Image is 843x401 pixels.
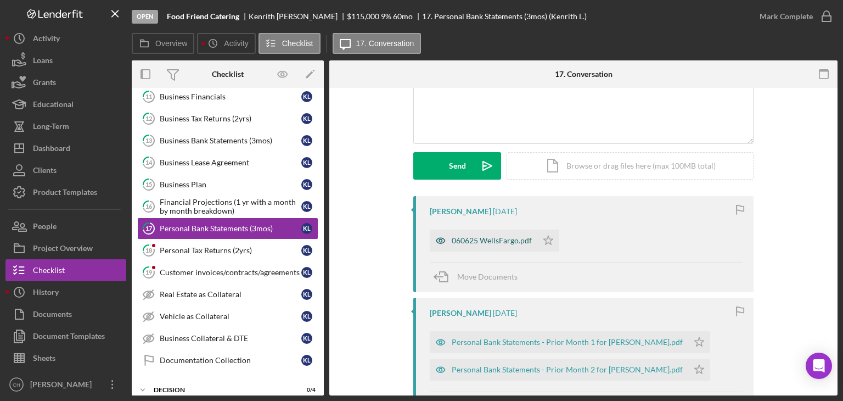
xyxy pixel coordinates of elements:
[33,159,57,184] div: Clients
[160,356,301,365] div: Documentation Collection
[137,240,318,261] a: 18Personal Tax Returns (2yrs)KL
[160,136,301,145] div: Business Bank Statements (3mos)
[160,312,301,321] div: Vehicle as Collateral
[5,71,126,93] button: Grants
[5,49,126,71] a: Loans
[452,338,683,347] div: Personal Bank Statements - Prior Month 1 for [PERSON_NAME].pdf
[145,115,152,122] tspan: 12
[33,93,74,118] div: Educational
[13,382,20,388] text: CH
[5,259,126,281] button: Checklist
[160,198,301,215] div: Financial Projections (1 yr with a month by month breakdown)
[5,215,126,237] a: People
[197,33,255,54] button: Activity
[5,281,126,303] a: History
[760,5,813,27] div: Mark Complete
[301,223,312,234] div: K L
[449,152,466,180] div: Send
[33,259,65,284] div: Checklist
[301,179,312,190] div: K L
[33,347,55,372] div: Sheets
[160,180,301,189] div: Business Plan
[132,10,158,24] div: Open
[160,334,301,343] div: Business Collateral & DTE
[145,203,153,210] tspan: 16
[301,245,312,256] div: K L
[137,349,318,371] a: Documentation CollectionKL
[33,325,105,350] div: Document Templates
[301,333,312,344] div: K L
[430,230,559,252] button: 060625 WellsFargo.pdf
[137,130,318,152] a: 13Business Bank Statements (3mos)KL
[155,39,187,48] label: Overview
[347,12,379,21] span: $115,000
[33,281,59,306] div: History
[145,181,152,188] tspan: 15
[5,303,126,325] button: Documents
[5,137,126,159] a: Dashboard
[258,33,321,54] button: Checklist
[296,387,316,393] div: 0 / 4
[137,305,318,327] a: Vehicle as CollateralKL
[33,27,60,52] div: Activity
[5,325,126,347] button: Document Templates
[430,331,710,353] button: Personal Bank Statements - Prior Month 1 for [PERSON_NAME].pdf
[5,115,126,137] a: Long-Term
[356,39,414,48] label: 17. Conversation
[33,137,70,162] div: Dashboard
[132,33,194,54] button: Overview
[137,86,318,108] a: 11Business FinancialsKL
[160,246,301,255] div: Personal Tax Returns (2yrs)
[5,181,126,203] button: Product Templates
[430,207,491,216] div: [PERSON_NAME]
[301,267,312,278] div: K L
[145,269,153,276] tspan: 19
[5,93,126,115] a: Educational
[33,71,56,96] div: Grants
[160,92,301,101] div: Business Financials
[430,263,529,291] button: Move Documents
[160,158,301,167] div: Business Lease Agreement
[555,70,612,79] div: 17. Conversation
[5,374,126,396] button: CH[PERSON_NAME]
[167,12,239,21] b: Food Friend Catering
[160,268,301,277] div: Customer invoices/contracts/agreements
[154,387,288,393] div: Decision
[5,27,126,49] button: Activity
[137,174,318,196] a: 15Business PlanKL
[806,353,832,379] div: Open Intercom Messenger
[393,12,413,21] div: 60 mo
[137,196,318,218] a: 16Financial Projections (1 yr with a month by month breakdown)KL
[422,12,587,21] div: 17. Personal Bank Statements (3mos) (Kenrith L.)
[145,137,152,144] tspan: 13
[301,289,312,300] div: K L
[33,115,69,140] div: Long-Term
[160,114,301,123] div: Business Tax Returns (2yrs)
[282,39,313,48] label: Checklist
[5,347,126,369] button: Sheets
[301,135,312,146] div: K L
[301,201,312,212] div: K L
[160,290,301,299] div: Real Estate as Collateral
[333,33,421,54] button: 17. Conversation
[33,303,72,328] div: Documents
[493,207,517,216] time: 2025-09-24 23:49
[33,49,53,74] div: Loans
[145,225,153,232] tspan: 17
[381,12,391,21] div: 9 %
[145,247,152,254] tspan: 18
[5,237,126,259] button: Project Overview
[137,283,318,305] a: Real Estate as CollateralKL
[212,70,244,79] div: Checklist
[137,108,318,130] a: 12Business Tax Returns (2yrs)KL
[301,113,312,124] div: K L
[160,224,301,233] div: Personal Bank Statements (3mos)
[145,93,152,100] tspan: 11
